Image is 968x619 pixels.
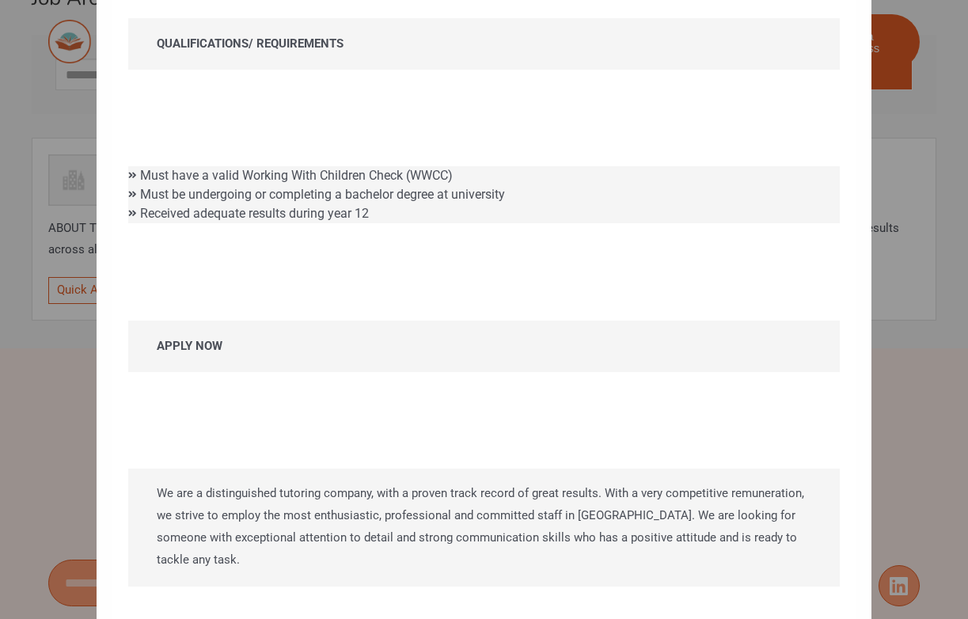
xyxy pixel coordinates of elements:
li: Received adequate results during year 12 [128,204,839,223]
p: We are a distinguished tutoring company, with a proven track record of great results. With a very... [128,469,839,587]
li: Must have a valid Working With Children Check (WWCC) [128,166,839,185]
strong: QUALIFICATIONS/ REQUIREMENTS [157,36,344,51]
iframe: Chat Widget [697,440,968,619]
li: Must be undergoing or completing a bachelor degree at university [128,185,839,204]
strong: APPLY NOW [157,339,222,353]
